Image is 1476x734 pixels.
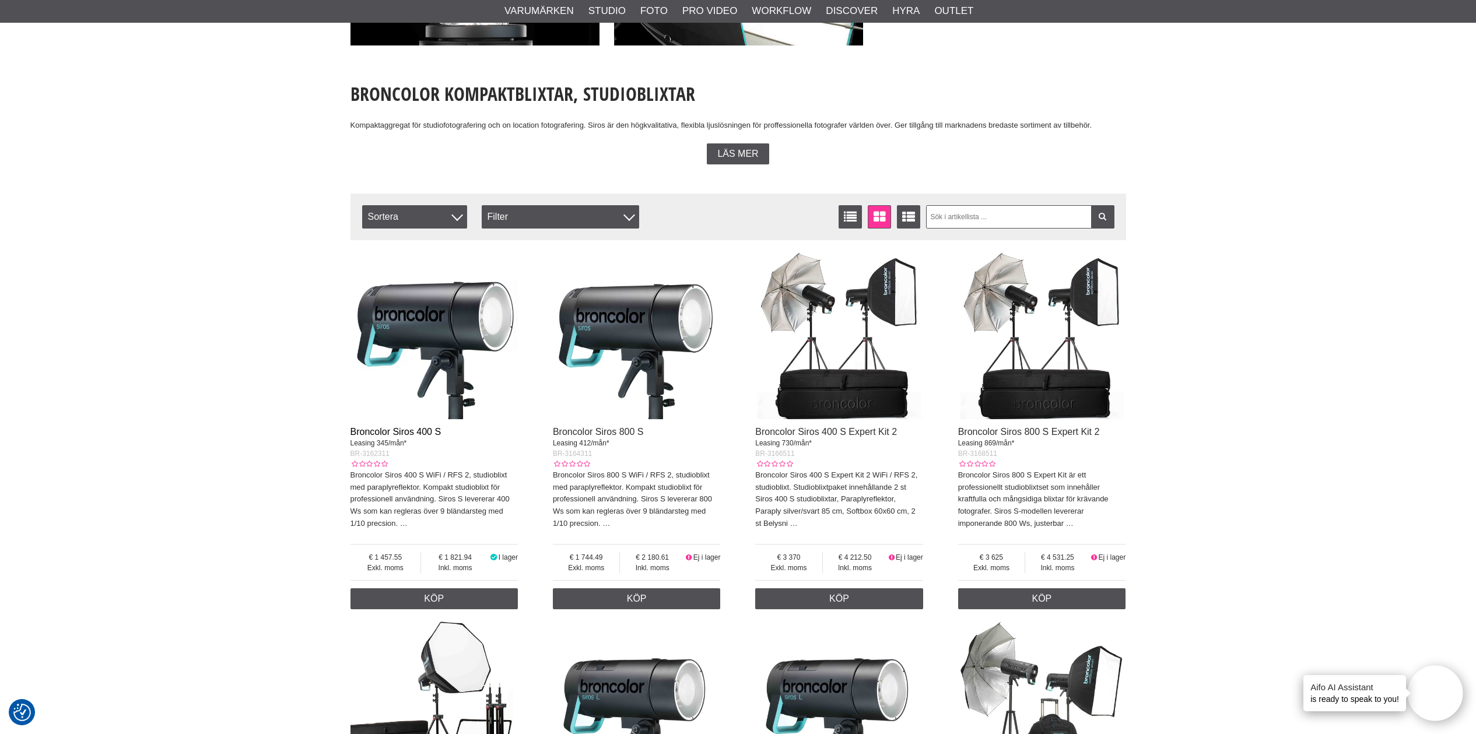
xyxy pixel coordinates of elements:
span: BR-3168511 [958,449,997,458]
span: Läs mer [717,149,758,159]
a: Studio [588,3,626,19]
span: Leasing 412/mån* [553,439,609,447]
a: Broncolor Siros 400 S [350,427,441,437]
p: Broncolor Siros 400 S WiFi / RFS 2, studioblixt med paraplyreflektor. Kompakt studioblixt för pro... [350,469,518,530]
span: Exkl. moms [755,563,822,573]
span: 2 180.61 [620,552,685,563]
a: Pro Video [682,3,737,19]
div: Kundbetyg: 0 [755,459,793,469]
a: Workflow [752,3,811,19]
h1: broncolor Kompaktblixtar, Studioblixtar [350,81,1126,107]
span: 1 744.49 [553,552,620,563]
a: Hyra [892,3,920,19]
a: Varumärken [504,3,574,19]
div: Kundbetyg: 0 [350,459,388,469]
p: Kompaktaggregat för studiofotografering och on location fotografering. Siros är den högkvalitativ... [350,120,1126,132]
span: BR-3166511 [755,449,794,458]
span: Leasing 869/mån* [958,439,1015,447]
div: Kundbetyg: 0 [553,459,590,469]
span: Ej i lager [896,553,923,561]
a: Fönstervisning [868,205,891,229]
span: Inkl. moms [1025,563,1090,573]
div: Filter [482,205,639,229]
span: Leasing 345/mån* [350,439,407,447]
span: Exkl. moms [553,563,620,573]
span: Ej i lager [1098,553,1126,561]
img: Broncolor Siros 800 S Expert Kit 2 [958,252,1126,420]
h4: Aifo AI Assistant [1310,681,1399,693]
a: Utökad listvisning [897,205,920,229]
a: Köp [958,588,1126,609]
a: Foto [640,3,668,19]
p: Broncolor Siros 800 S Expert Kit är ett professionellt studioblixtset som innehåller kraftfulla o... [958,469,1126,530]
a: … [790,519,798,528]
a: Outlet [934,3,973,19]
a: Listvisning [839,205,862,229]
span: Leasing 730/mån* [755,439,812,447]
a: … [400,519,408,528]
span: Inkl. moms [620,563,685,573]
span: BR-3164311 [553,449,592,458]
span: 4 212.50 [823,552,888,563]
a: Köp [553,588,721,609]
p: Broncolor Siros 800 S WiFi / RFS 2, studioblixt med paraplyreflektor. Kompakt studioblixt för pro... [553,469,721,530]
span: 3 370 [755,552,822,563]
div: is ready to speak to you! [1303,675,1406,711]
a: Discover [826,3,878,19]
a: Broncolor Siros 800 S Expert Kit 2 [958,427,1100,437]
img: Revisit consent button [13,704,31,721]
span: Sortera [362,205,467,229]
button: Samtyckesinställningar [13,702,31,723]
span: 4 531.25 [1025,552,1090,563]
span: BR-3162311 [350,449,390,458]
i: Ej i lager [1090,553,1099,561]
a: … [602,519,610,528]
span: I lager [499,553,518,561]
i: Ej i lager [685,553,693,561]
span: Exkl. moms [350,563,421,573]
img: Broncolor Siros 400 S Expert Kit 2 [755,252,923,420]
a: Broncolor Siros 800 S [553,427,644,437]
img: Broncolor Siros 800 S [553,252,721,420]
input: Sök i artikellista ... [926,205,1114,229]
span: 1 457.55 [350,552,421,563]
a: Köp [350,588,518,609]
p: Broncolor Siros 400 S Expert Kit 2 WiFi / RFS 2, studioblixt. Studioblixtpaket innehållande 2 st ... [755,469,923,530]
span: Inkl. moms [421,563,489,573]
span: 1 821.94 [421,552,489,563]
a: … [1066,519,1074,528]
div: Kundbetyg: 0 [958,459,995,469]
span: Inkl. moms [823,563,888,573]
a: Broncolor Siros 400 S Expert Kit 2 [755,427,897,437]
span: 3 625 [958,552,1025,563]
span: Ej i lager [693,553,721,561]
img: Broncolor Siros 400 S [350,252,518,420]
i: I lager [489,553,499,561]
a: Filtrera [1091,205,1114,229]
a: Köp [755,588,923,609]
span: Exkl. moms [958,563,1025,573]
i: Ej i lager [887,553,896,561]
